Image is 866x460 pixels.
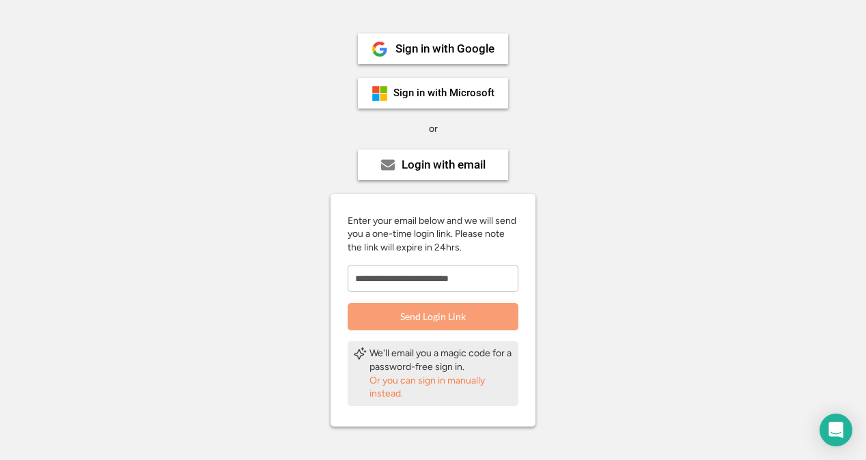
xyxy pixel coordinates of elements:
div: Or you can sign in manually instead. [369,374,513,401]
div: We'll email you a magic code for a password-free sign in. [369,347,513,373]
div: Open Intercom Messenger [820,414,852,446]
div: or [429,122,438,136]
div: Enter your email below and we will send you a one-time login link. Please note the link will expi... [348,214,518,255]
div: Login with email [402,159,486,171]
div: Sign in with Microsoft [393,88,494,98]
div: Sign in with Google [395,43,494,55]
button: Send Login Link [348,303,518,330]
img: 1024px-Google__G__Logo.svg.png [372,41,388,57]
img: ms-symbollockup_mssymbol_19.png [372,85,388,102]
